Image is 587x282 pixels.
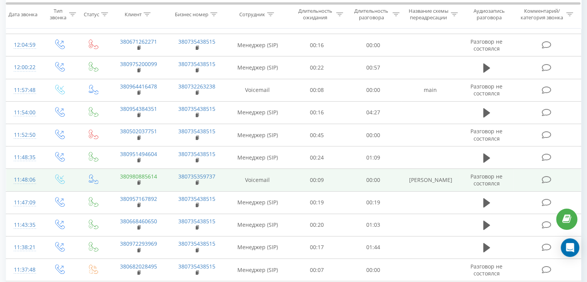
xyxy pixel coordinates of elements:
[120,105,157,112] a: 380954384351
[14,37,34,53] div: 12:04:59
[84,11,99,18] div: Статус
[178,195,215,202] a: 380735438515
[226,124,289,146] td: Менеджер (SIP)
[519,8,564,21] div: Комментарий/категория звонка
[289,191,345,214] td: 00:19
[226,79,289,101] td: Voicemail
[14,217,34,233] div: 11:43:35
[470,83,502,97] span: Разговор не состоялся
[120,263,157,270] a: 380682028495
[178,60,215,68] a: 380735438515
[401,79,459,101] td: main
[289,101,345,124] td: 00:16
[470,263,502,277] span: Разговор не состоялся
[345,236,401,258] td: 01:44
[345,124,401,146] td: 00:00
[178,263,215,270] a: 380735438515
[226,191,289,214] td: Менеджер (SIP)
[239,11,265,18] div: Сотрудник
[49,8,67,21] div: Тип звонка
[120,127,157,135] a: 380502037751
[226,101,289,124] td: Менеджер (SIP)
[289,124,345,146] td: 00:45
[226,236,289,258] td: Менеджер (SIP)
[352,8,391,21] div: Длительность разговора
[120,38,157,45] a: 380671262271
[345,214,401,236] td: 01:03
[289,146,345,169] td: 00:24
[289,79,345,101] td: 00:08
[178,240,215,247] a: 380735438515
[175,11,208,18] div: Бизнес номер
[289,214,345,236] td: 00:20
[120,240,157,247] a: 380972293969
[178,173,215,180] a: 380735359737
[345,101,401,124] td: 04:27
[14,240,34,255] div: 11:38:21
[178,217,215,225] a: 380735438515
[345,56,401,79] td: 00:57
[561,238,579,257] div: Open Intercom Messenger
[345,34,401,56] td: 00:00
[120,83,157,90] a: 380964416478
[120,60,157,68] a: 380975200099
[289,169,345,191] td: 00:09
[345,79,401,101] td: 00:00
[14,172,34,187] div: 11:48:06
[178,83,215,90] a: 380732263238
[345,169,401,191] td: 00:00
[289,34,345,56] td: 00:16
[14,195,34,210] div: 11:47:09
[120,173,157,180] a: 380980885614
[8,11,37,18] div: Дата звонка
[296,8,335,21] div: Длительность ожидания
[125,11,142,18] div: Клиент
[345,259,401,281] td: 00:00
[470,38,502,52] span: Разговор не состоялся
[14,83,34,98] div: 11:57:48
[226,214,289,236] td: Менеджер (SIP)
[120,150,157,158] a: 380951494604
[14,127,34,143] div: 11:52:50
[345,146,401,169] td: 01:09
[289,259,345,281] td: 00:07
[178,105,215,112] a: 380735438515
[226,56,289,79] td: Менеджер (SIP)
[408,8,449,21] div: Название схемы переадресации
[467,8,512,21] div: Аудиозапись разговора
[14,262,34,277] div: 11:37:48
[470,173,502,187] span: Разговор не состоялся
[226,146,289,169] td: Менеджер (SIP)
[401,169,459,191] td: [PERSON_NAME]
[345,191,401,214] td: 00:19
[178,150,215,158] a: 380735438515
[14,150,34,165] div: 11:48:35
[120,217,157,225] a: 380668460650
[120,195,157,202] a: 380957167892
[289,236,345,258] td: 00:17
[14,60,34,75] div: 12:00:22
[289,56,345,79] td: 00:22
[226,169,289,191] td: Voicemail
[178,127,215,135] a: 380735438515
[470,15,502,29] span: Разговор не состоялся
[178,38,215,45] a: 380735438515
[226,259,289,281] td: Менеджер (SIP)
[226,34,289,56] td: Менеджер (SIP)
[14,105,34,120] div: 11:54:00
[470,127,502,142] span: Разговор не состоялся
